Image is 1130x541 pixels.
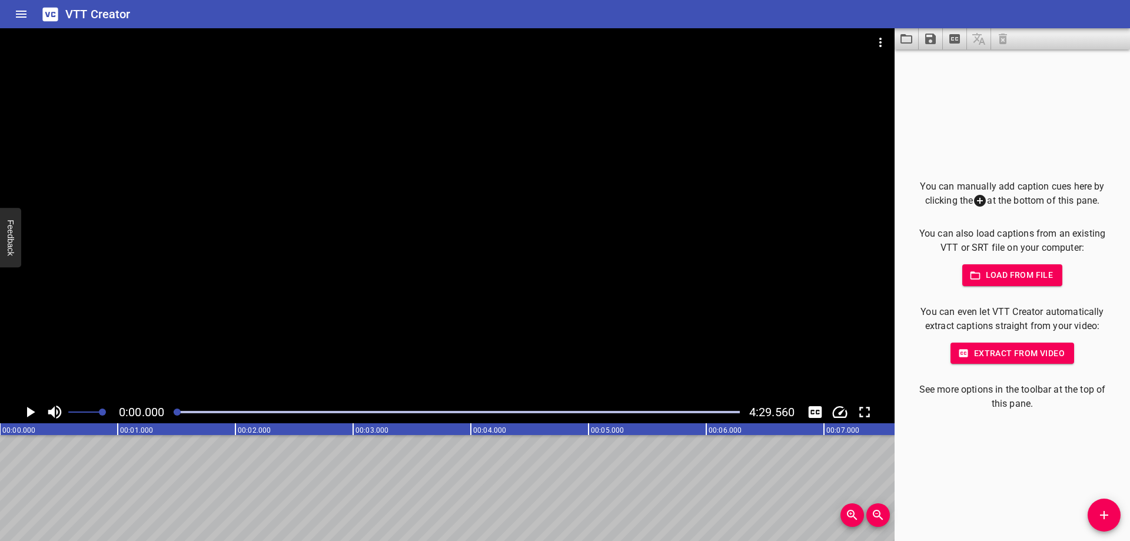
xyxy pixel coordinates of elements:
[913,180,1111,208] p: You can manually add caption cues here by clicking the at the bottom of this pane.
[923,32,938,46] svg: Save captions to file
[119,405,164,419] span: Current Time
[840,503,864,527] button: Zoom In
[913,383,1111,411] p: See more options in the toolbar at the top of this pane.
[853,401,876,423] div: Toggle Full Screen
[99,409,106,416] span: Set video volume
[913,227,1111,255] p: You can also load captions from an existing VTT or SRT file on your computer:
[44,401,66,423] button: Toggle mute
[913,305,1111,333] p: You can even let VTT Creator automatically extract captions straight from your video:
[65,5,131,24] h6: VTT Creator
[962,264,1063,286] button: Load from file
[826,426,859,434] text: 00:07.000
[238,426,271,434] text: 00:02.000
[866,503,890,527] button: Zoom Out
[967,28,991,49] span: Add some captions below, then you can translate them.
[749,405,795,419] span: Video Duration
[804,401,826,423] div: Hide/Show Captions
[919,28,943,49] button: Save captions to file
[972,268,1053,283] span: Load from file
[943,28,967,49] button: Extract captions from video
[960,346,1065,361] span: Extract from video
[1088,499,1121,532] button: Add Cue
[473,426,506,434] text: 00:04.000
[853,401,876,423] button: Toggle fullscreen
[174,411,740,413] div: Play progress
[591,426,624,434] text: 00:05.000
[19,401,41,423] button: Play/Pause
[2,426,35,434] text: 00:00.000
[709,426,742,434] text: 00:06.000
[895,28,919,49] button: Load captions from file
[804,401,826,423] button: Toggle captions
[355,426,388,434] text: 00:03.000
[866,28,895,57] button: Video Options
[899,32,913,46] svg: Load captions from file
[950,343,1074,364] button: Extract from video
[948,32,962,46] svg: Extract captions from video
[829,401,851,423] div: Playback Speed
[829,401,851,423] button: Change Playback Speed
[120,426,153,434] text: 00:01.000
